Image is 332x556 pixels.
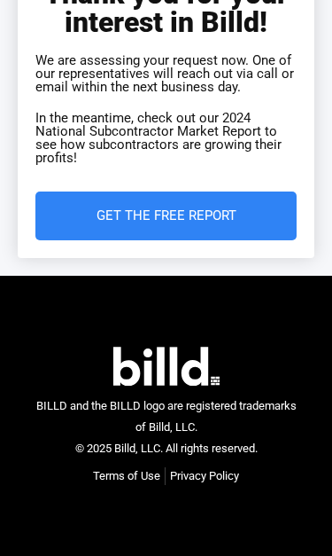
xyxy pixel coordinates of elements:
[35,54,297,94] p: We are assessing your request now. One of our representatives will reach out via call or email wi...
[36,399,297,455] span: BILLD and the BILLD logo are registered trademarks of Billd, LLC. © 2025 Billd, LLC. All rights r...
[170,467,239,485] a: Privacy Policy
[35,112,297,165] p: In the meantime, check out our 2024 National Subcontractor Market Report to see how subcontractor...
[35,192,297,240] a: Get the Free Report
[93,467,160,485] a: Terms of Use
[97,209,236,223] span: Get the Free Report
[93,467,239,485] nav: Menu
